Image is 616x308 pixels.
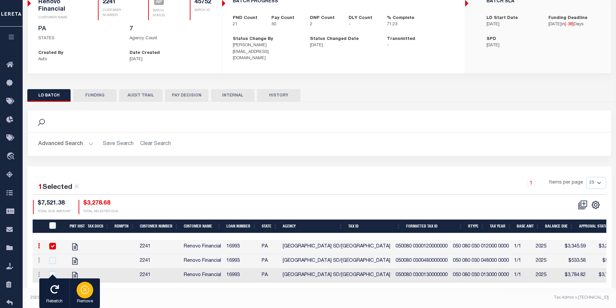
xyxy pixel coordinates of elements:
p: [DATE] [310,42,377,49]
th: Rdmptn: activate to sort column ascending [112,220,137,233]
td: $3,784.82 [560,268,588,283]
td: 2241 [137,268,181,283]
td: 2025 [533,268,560,283]
p: CUSTOMER NAME [38,15,82,20]
label: Pay Count [271,15,294,22]
p: BATCH ID [194,8,211,13]
button: FUNDING [73,89,117,102]
td: 050 080 030 048000 0000 [450,254,511,268]
td: [GEOGRAPHIC_DATA] SD/[GEOGRAPHIC_DATA] [280,240,393,254]
td: 2025 [533,254,560,268]
th: Formatted Tax Id: activate to sort column ascending [404,220,465,233]
button: PAY DECISION [165,89,208,102]
h5: 7 [130,26,211,33]
th: &nbsp;&nbsp;&nbsp;&nbsp;&nbsp;&nbsp;&nbsp;&nbsp;&nbsp;&nbsp; [33,220,45,233]
td: 2241 [137,240,181,254]
p: 21 [233,21,261,28]
label: PND Count [233,15,257,22]
p: [DATE] [486,42,538,49]
td: 050 080 030 012000 0000 [450,240,511,254]
p: 71.23 [387,21,416,28]
p: TOTAL DUE AMOUNT [38,209,71,214]
th: Pmt Hist [67,220,85,233]
td: 050080 0300130000000 [393,268,450,283]
label: Status Change By [233,36,273,43]
td: PA [259,240,280,254]
th: State: activate to sort column ascending [259,220,280,233]
p: in Days [548,21,600,28]
button: INTERNAL [211,89,254,102]
label: SPD [486,36,496,43]
button: LD BATCH [27,89,71,102]
th: Customer Number: activate to sort column ascending [137,220,181,233]
td: Renovo Financial [181,254,224,268]
label: Date Created [130,50,160,57]
div: Selected [38,182,80,193]
th: RType: activate to sort column ascending [465,220,487,233]
p: Remove [77,298,93,305]
td: 1/1 [511,254,533,268]
td: 16993 [224,254,259,268]
h4: $7,521.38 [38,200,71,207]
td: 050 080 030 013000 0000 [450,268,511,283]
p: Auto [38,56,120,63]
span: -38 [566,22,572,27]
th: Tax Docs: activate to sort column ascending [85,220,112,233]
label: Created By [38,50,63,57]
p: STATES [38,35,120,42]
label: Funding Deadline [548,15,587,22]
span: [ ] [565,22,574,27]
p: 50 [271,21,300,28]
td: 1/1 [511,268,533,283]
p: 2 [310,21,339,28]
p: - [349,21,377,28]
th: Base Amt: activate to sort column ascending [514,220,542,233]
div: 2025 © [PERSON_NAME]. [25,295,320,301]
th: Tax Id: activate to sort column ascending [346,220,404,233]
th: Agency: activate to sort column ascending [280,220,345,233]
td: 2241 [137,254,181,268]
p: [DATE] [130,56,211,63]
p: Agency Count [130,35,211,42]
label: LD Start Date [486,15,518,22]
td: Renovo Financial [181,240,224,254]
td: $3,345.59 [560,240,588,254]
td: 16993 [224,240,259,254]
h5: PA [38,26,120,33]
label: Status Changed Date [310,36,359,43]
label: DLY Count [349,15,372,22]
p: BATCH STATUS [153,8,173,18]
th: Balance Due: activate to sort column ascending [542,220,576,233]
div: Tax Admin v.[TECHNICAL_ID] [324,295,609,301]
label: DNP Count [310,15,335,22]
p: - [387,42,454,49]
button: AUDIT TRAIL [119,89,162,102]
p: TOTAL SELECTED DUE [83,209,118,214]
td: Renovo Financial [181,268,224,283]
td: 050080 0300120000000 [393,240,450,254]
th: Tax Year: activate to sort column ascending [487,220,514,233]
th: Loan Number: activate to sort column ascending [224,220,259,233]
a: 1 [527,179,535,187]
td: 1/1 [511,240,533,254]
label: % Complete [387,15,414,22]
label: Transmitted [387,36,415,43]
p: [PERSON_NAME][EMAIL_ADDRESS][DOMAIN_NAME] [233,42,300,62]
td: $533.58 [560,254,588,268]
th: Customer Name: activate to sort column ascending [181,220,224,233]
p: Rebatch [46,298,63,305]
td: 050080 0300480000000 [393,254,450,268]
td: 16993 [224,268,259,283]
span: Items per page [549,179,583,187]
h4: $3,278.68 [83,200,118,207]
p: [DATE] [486,21,538,28]
span: [DATE] [548,22,561,27]
button: Advanced Search [38,138,94,151]
td: PA [259,254,280,268]
td: [GEOGRAPHIC_DATA] SD/[GEOGRAPHIC_DATA] [280,254,393,268]
button: HISTORY [257,89,300,102]
td: 2025 [533,240,560,254]
p: CUSTOMER NUMBER [103,8,132,18]
th: PayeePmtBatchStatus [45,220,67,233]
td: PA [259,268,280,283]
